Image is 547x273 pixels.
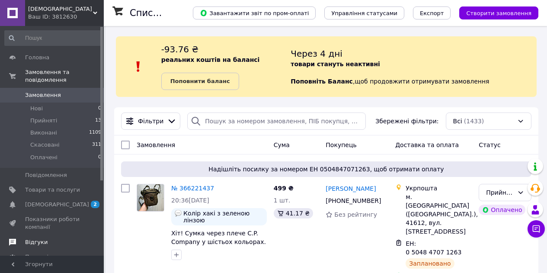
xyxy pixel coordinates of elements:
[331,10,397,16] span: Управління статусами
[4,30,102,46] input: Пошук
[161,56,260,63] b: реальних коштів на балансі
[30,105,43,112] span: Нові
[137,184,164,211] img: Фото товару
[291,78,353,85] b: Поповніть Баланс
[274,208,313,218] div: 41.17 ₴
[528,220,545,238] button: Чат з покупцем
[187,112,366,130] input: Пошук за номером замовлення, ПІБ покупця, номером телефону, Email, номером накладної
[406,193,472,236] div: м. [GEOGRAPHIC_DATA] ([GEOGRAPHIC_DATA].), 41612, вул. [STREET_ADDRESS]
[25,253,48,261] span: Покупці
[130,8,218,18] h1: Список замовлень
[25,91,61,99] span: Замовлення
[324,6,404,19] button: Управління статусами
[274,197,291,204] span: 1 шт.
[375,117,438,125] span: Збережені фільтри:
[395,141,459,148] span: Доставка та оплата
[25,201,89,209] span: [DEMOGRAPHIC_DATA]
[132,60,145,73] img: :exclamation:
[25,186,80,194] span: Товари та послуги
[334,211,377,218] span: Без рейтингу
[91,201,99,208] span: 2
[25,238,48,246] span: Відгуки
[200,9,309,17] span: Завантажити звіт по пром-оплаті
[171,197,209,204] span: 20:36[DATE]
[28,13,104,21] div: Ваш ID: 3812630
[193,6,316,19] button: Завантажити звіт по пром-оплаті
[30,117,57,125] span: Прийняті
[25,68,104,84] span: Замовлення та повідомлення
[98,154,101,161] span: 0
[170,78,230,84] b: Поповнити баланс
[459,6,538,19] button: Створити замовлення
[89,129,101,137] span: 1109
[28,5,93,13] span: Gudok
[98,105,101,112] span: 0
[137,141,175,148] span: Замовлення
[291,61,380,67] b: товари стануть неактивні
[479,141,501,148] span: Статус
[466,10,531,16] span: Створити замовлення
[25,54,49,61] span: Головна
[274,141,290,148] span: Cума
[486,188,514,197] div: Прийнято
[138,117,163,125] span: Фільтри
[175,210,182,217] img: :speech_balloon:
[25,215,80,231] span: Показники роботи компанії
[324,195,381,207] div: [PHONE_NUMBER]
[274,185,294,192] span: 499 ₴
[326,141,356,148] span: Покупець
[30,154,58,161] span: Оплачені
[291,43,537,90] div: , щоб продовжити отримувати замовлення
[171,185,214,192] a: № 366221437
[406,184,472,193] div: Укрпошта
[161,73,239,90] a: Поповнити баланс
[464,118,484,125] span: (1433)
[92,141,101,149] span: 311
[479,205,525,215] div: Оплачено
[420,10,444,16] span: Експорт
[326,184,376,193] a: [PERSON_NAME]
[183,210,263,224] span: Колір хакі з зеленою лінзою
[95,117,101,125] span: 13
[413,6,451,19] button: Експорт
[30,141,60,149] span: Скасовані
[125,165,528,173] span: Надішліть посилку за номером ЕН 0504847071263, щоб отримати оплату
[291,48,342,59] span: Через 4 дні
[30,129,57,137] span: Виконані
[161,44,198,55] span: -93.76 ₴
[406,240,461,256] span: ЕН: 0 5048 4707 1263
[453,117,462,125] span: Всі
[451,9,538,16] a: Створити замовлення
[25,171,67,179] span: Повідомлення
[406,258,454,269] div: Заплановано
